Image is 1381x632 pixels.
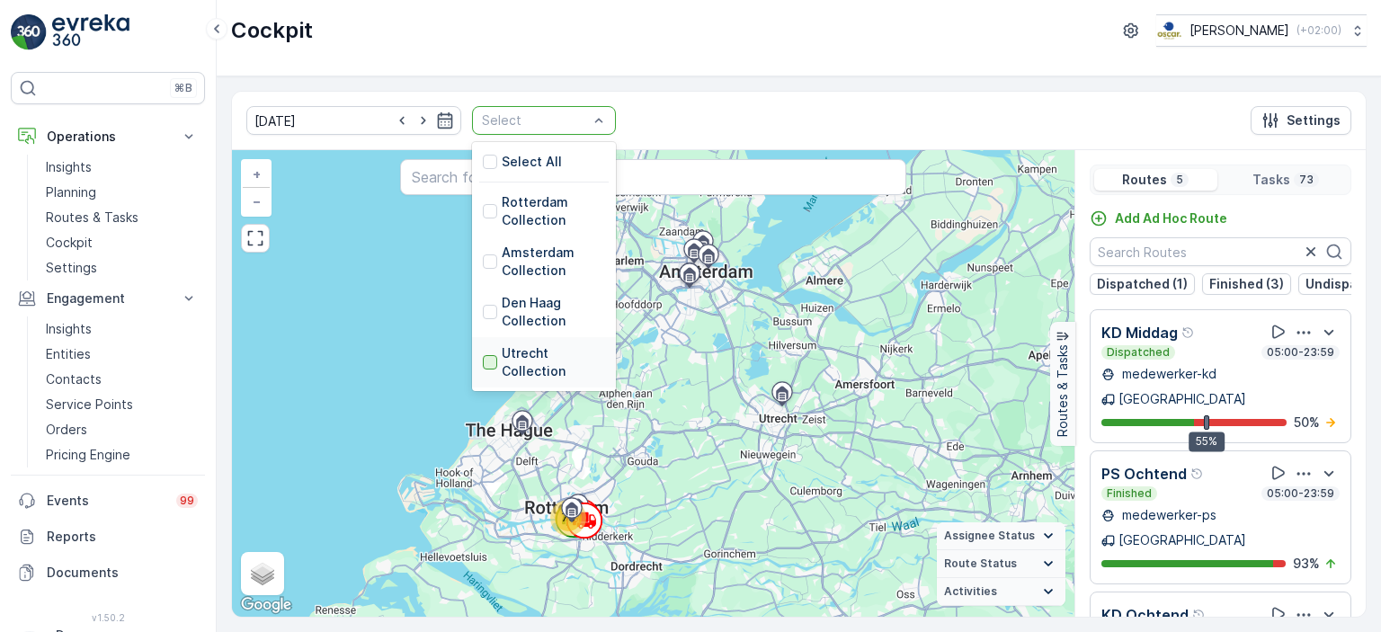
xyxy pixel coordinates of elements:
[1202,273,1291,295] button: Finished (3)
[39,417,205,442] a: Orders
[1156,14,1367,47] button: [PERSON_NAME](+02:00)
[39,442,205,467] a: Pricing Engine
[174,81,192,95] p: ⌘B
[47,128,169,146] p: Operations
[944,529,1035,543] span: Assignee Status
[1293,555,1320,573] p: 93 %
[39,180,205,205] a: Planning
[1105,486,1154,501] p: Finished
[1294,414,1320,432] p: 50 %
[1101,604,1189,626] p: KD Ochtend
[46,370,102,388] p: Contacts
[482,111,588,129] p: Select
[1122,171,1167,189] p: Routes
[243,161,270,188] a: Zoom In
[550,500,586,536] div: 73
[47,528,198,546] p: Reports
[1118,506,1216,524] p: medewerker-ps
[46,421,87,439] p: Orders
[1090,209,1227,227] a: Add Ad Hoc Route
[1090,237,1351,266] input: Search Routes
[400,159,905,195] input: Search for tasks or a location
[46,209,138,227] p: Routes & Tasks
[1101,463,1187,485] p: PS Ochtend
[47,564,198,582] p: Documents
[46,183,96,201] p: Planning
[1296,23,1341,38] p: ( +02:00 )
[236,593,296,617] img: Google
[46,396,133,414] p: Service Points
[11,612,205,623] span: v 1.50.2
[39,392,205,417] a: Service Points
[11,519,205,555] a: Reports
[39,342,205,367] a: Entities
[1209,275,1284,293] p: Finished (3)
[39,205,205,230] a: Routes & Tasks
[1156,21,1182,40] img: basis-logo_rgb2x.png
[937,578,1065,606] summary: Activities
[1252,171,1290,189] p: Tasks
[39,255,205,280] a: Settings
[46,446,130,464] p: Pricing Engine
[11,483,205,519] a: Events99
[1287,111,1341,129] p: Settings
[1101,322,1178,343] p: KD Middag
[1265,345,1336,360] p: 05:00-23:59
[11,14,47,50] img: logo
[1115,209,1227,227] p: Add Ad Hoc Route
[1118,365,1216,383] p: medewerker-kd
[39,230,205,255] a: Cockpit
[52,14,129,50] img: logo_light-DOdMpM7g.png
[11,555,205,591] a: Documents
[1090,273,1195,295] button: Dispatched (1)
[502,344,605,380] p: Utrecht Collection
[1118,390,1246,408] p: [GEOGRAPHIC_DATA]
[1192,608,1207,622] div: Help Tooltip Icon
[180,494,194,508] p: 99
[1174,173,1185,187] p: 5
[39,316,205,342] a: Insights
[1297,173,1315,187] p: 73
[39,155,205,180] a: Insights
[11,280,205,316] button: Engagement
[502,294,605,330] p: Den Haag Collection
[243,554,282,593] a: Layers
[46,158,92,176] p: Insights
[1190,467,1205,481] div: Help Tooltip Icon
[253,166,261,182] span: +
[11,119,205,155] button: Operations
[944,556,1017,571] span: Route Status
[253,193,262,209] span: −
[1097,275,1188,293] p: Dispatched (1)
[502,244,605,280] p: Amsterdam Collection
[39,367,205,392] a: Contacts
[1251,106,1351,135] button: Settings
[246,106,461,135] input: dd/mm/yyyy
[1105,345,1172,360] p: Dispatched
[944,584,997,599] span: Activities
[46,345,91,363] p: Entities
[47,492,165,510] p: Events
[46,234,93,252] p: Cockpit
[937,550,1065,578] summary: Route Status
[46,320,92,338] p: Insights
[1118,531,1246,549] p: [GEOGRAPHIC_DATA]
[1181,325,1196,340] div: Help Tooltip Icon
[1054,344,1072,437] p: Routes & Tasks
[502,153,562,171] p: Select All
[231,16,313,45] p: Cockpit
[1265,486,1336,501] p: 05:00-23:59
[47,289,169,307] p: Engagement
[236,593,296,617] a: Open this area in Google Maps (opens a new window)
[243,188,270,215] a: Zoom Out
[937,522,1065,550] summary: Assignee Status
[1189,432,1225,451] div: 55%
[46,259,97,277] p: Settings
[502,193,605,229] p: Rotterdam Collection
[1189,22,1289,40] p: [PERSON_NAME]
